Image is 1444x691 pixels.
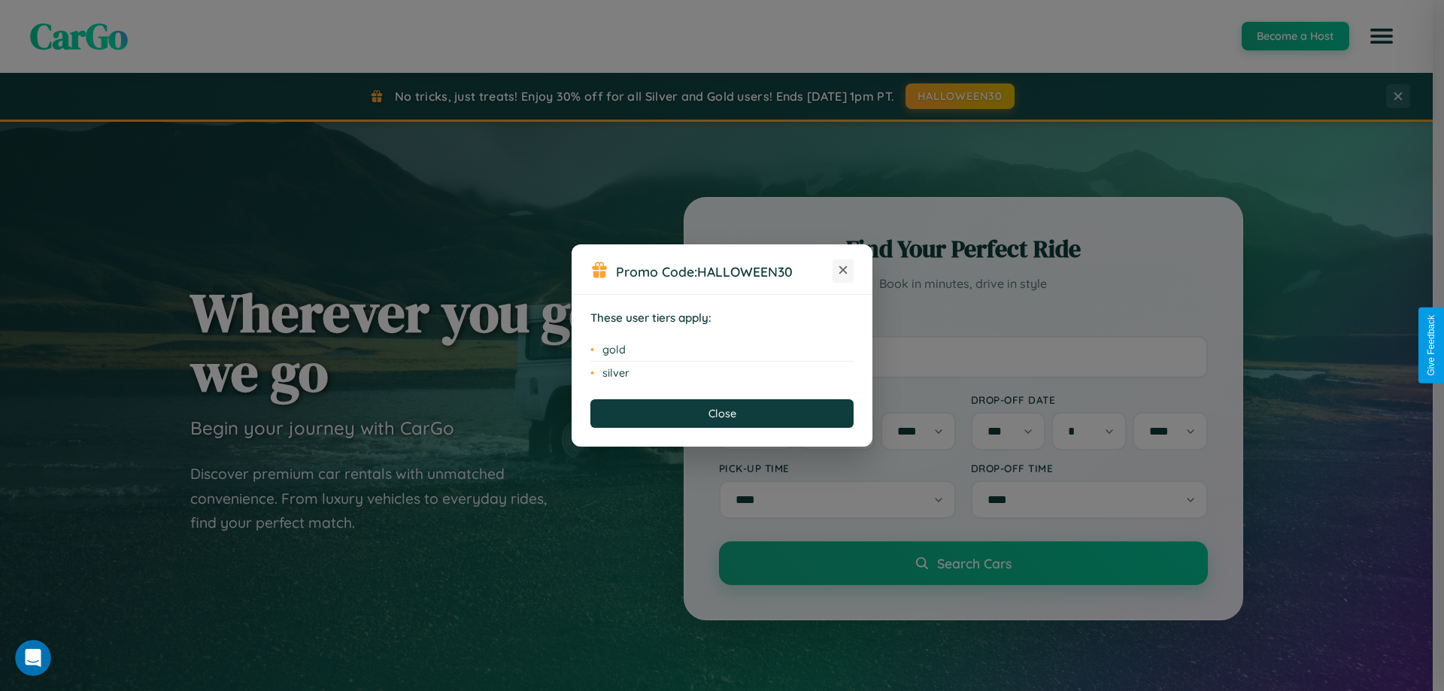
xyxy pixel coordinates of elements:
[590,338,854,362] li: gold
[590,399,854,428] button: Close
[616,263,833,280] h3: Promo Code:
[15,640,51,676] iframe: Intercom live chat
[697,263,793,280] b: HALLOWEEN30
[590,362,854,384] li: silver
[590,311,711,325] strong: These user tiers apply:
[1426,315,1436,376] div: Give Feedback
